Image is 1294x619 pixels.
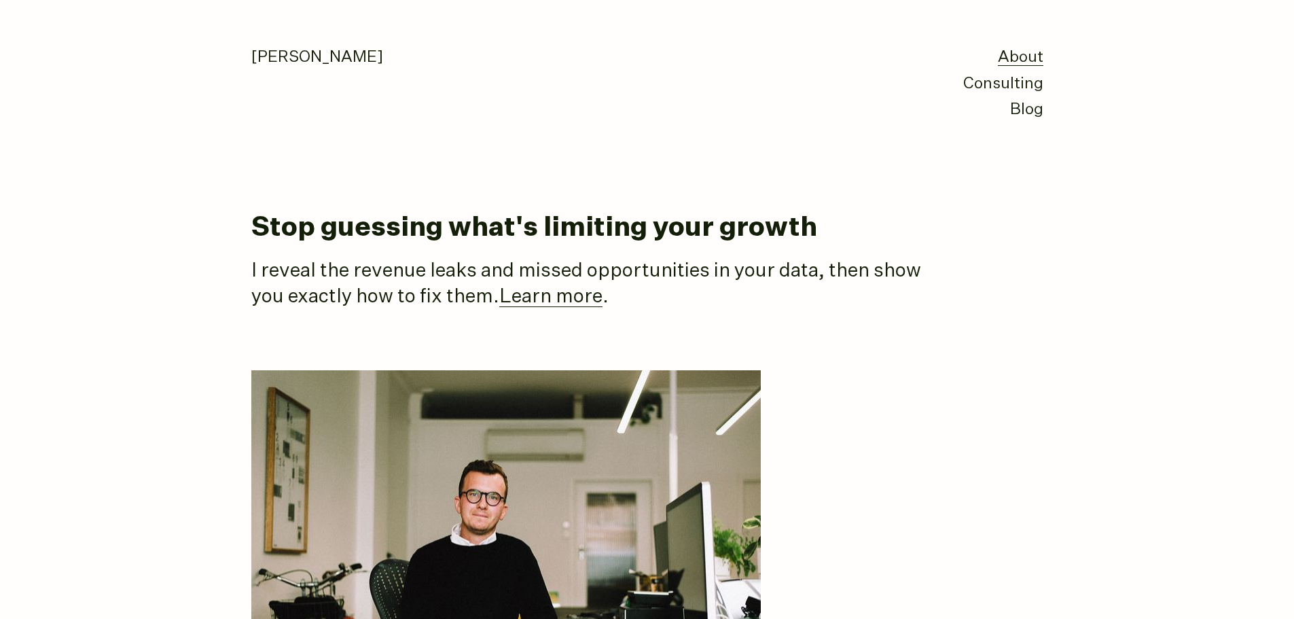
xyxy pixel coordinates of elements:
[963,45,1043,124] nav: primary
[963,76,1043,92] a: Consulting
[499,287,603,307] a: Learn more
[251,258,931,311] p: I reveal the revenue leaks and missed opportunities in your data, then show you exactly how to fi...
[998,50,1043,66] a: About
[251,50,383,65] a: [PERSON_NAME]
[251,213,1043,243] h1: Stop guessing what's limiting your growth
[1010,102,1043,118] a: Blog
